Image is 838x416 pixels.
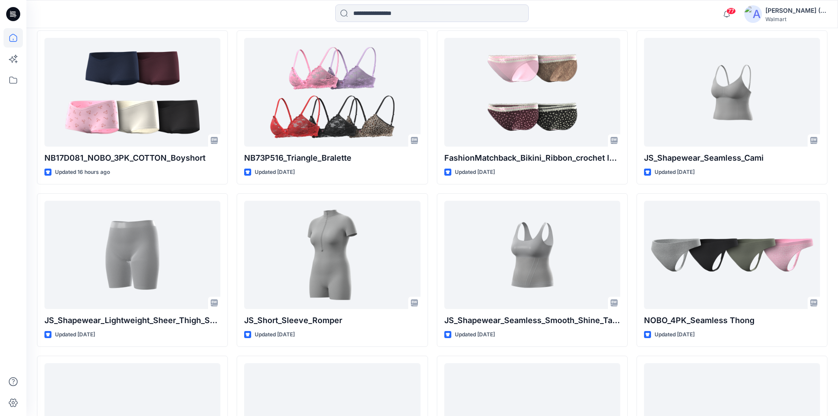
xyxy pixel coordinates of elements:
[55,330,95,339] p: Updated [DATE]
[644,201,820,309] a: NOBO_4PK_Seamless Thong
[44,152,220,164] p: NB17D081_NOBO_3PK_COTTON_Boyshort
[244,38,420,147] a: NB73P516_Triangle_Bralette
[255,168,295,177] p: Updated [DATE]
[765,16,827,22] div: Walmart
[55,168,110,177] p: Updated 16 hours ago
[244,152,420,164] p: NB73P516_Triangle_Bralette
[644,152,820,164] p: JS_Shapewear_Seamless_Cami
[765,5,827,16] div: [PERSON_NAME] (Delta Galil)
[655,168,695,177] p: Updated [DATE]
[244,314,420,327] p: JS_Short_Sleeve_Romper
[444,38,620,147] a: FashionMatchback_Bikini_Ribbon_crochet lace
[455,168,495,177] p: Updated [DATE]
[744,5,762,23] img: avatar
[44,314,220,327] p: JS_Shapewear_Lightweight_Sheer_Thigh_Shaper
[44,38,220,147] a: NB17D081_NOBO_3PK_COTTON_Boyshort
[444,314,620,327] p: JS_Shapewear_Seamless_Smooth_Shine_Tank
[644,314,820,327] p: NOBO_4PK_Seamless Thong
[444,152,620,164] p: FashionMatchback_Bikini_Ribbon_crochet lace
[455,330,495,339] p: Updated [DATE]
[444,201,620,309] a: JS_Shapewear_Seamless_Smooth_Shine_Tank
[655,330,695,339] p: Updated [DATE]
[44,201,220,309] a: JS_Shapewear_Lightweight_Sheer_Thigh_Shaper
[726,7,736,15] span: 77
[255,330,295,339] p: Updated [DATE]
[244,201,420,309] a: JS_Short_Sleeve_Romper
[644,38,820,147] a: JS_Shapewear_Seamless_Cami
